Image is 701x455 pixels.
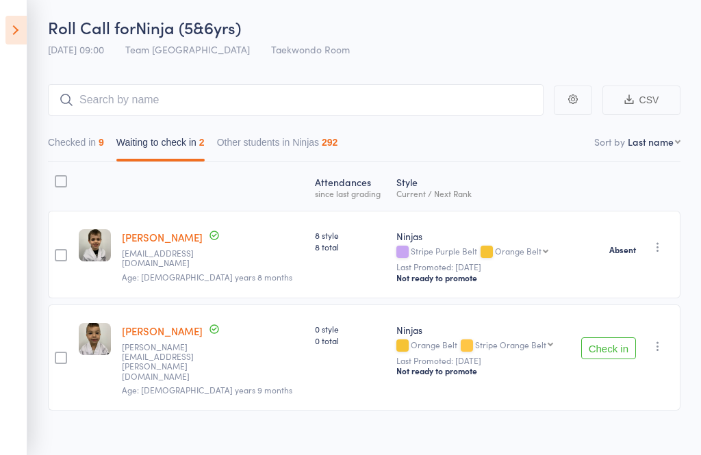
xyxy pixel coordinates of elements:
[315,189,385,198] div: since last grading
[271,42,350,56] span: Taekwondo Room
[594,135,625,148] label: Sort by
[609,244,636,255] strong: Absent
[396,356,563,365] small: Last Promoted: [DATE]
[116,130,205,161] button: Waiting to check in2
[391,168,569,205] div: Style
[122,384,292,395] span: Age: [DEMOGRAPHIC_DATA] years 9 months
[122,324,203,338] a: [PERSON_NAME]
[396,323,563,337] div: Ninjas
[309,168,391,205] div: Atten­dances
[475,340,546,349] div: Stripe Orange Belt
[628,135,674,148] div: Last name
[315,229,385,241] span: 8 style
[315,241,385,252] span: 8 total
[315,323,385,335] span: 0 style
[396,262,563,272] small: Last Promoted: [DATE]
[48,42,104,56] span: [DATE] 09:00
[396,189,563,198] div: Current / Next Rank
[122,271,292,283] span: Age: [DEMOGRAPHIC_DATA] years 8 months
[79,229,111,261] img: image1724452209.png
[48,84,544,116] input: Search by name
[495,246,541,255] div: Orange Belt
[581,337,636,359] button: Check in
[322,137,337,148] div: 292
[602,86,680,115] button: CSV
[122,248,211,268] small: deanbarry51@hotmail.com
[199,137,205,148] div: 2
[396,246,563,258] div: Stripe Purple Belt
[396,365,563,376] div: Not ready to promote
[99,137,104,148] div: 9
[136,16,241,38] span: Ninja (5&6yrs)
[315,335,385,346] span: 0 total
[396,272,563,283] div: Not ready to promote
[122,342,211,382] small: christina.rigoli@gmail.com
[79,323,111,355] img: image1716589818.png
[122,230,203,244] a: [PERSON_NAME]
[48,130,104,161] button: Checked in9
[217,130,338,161] button: Other students in Ninjas292
[396,229,563,243] div: Ninjas
[48,16,136,38] span: Roll Call for
[125,42,250,56] span: Team [GEOGRAPHIC_DATA]
[396,340,563,352] div: Orange Belt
